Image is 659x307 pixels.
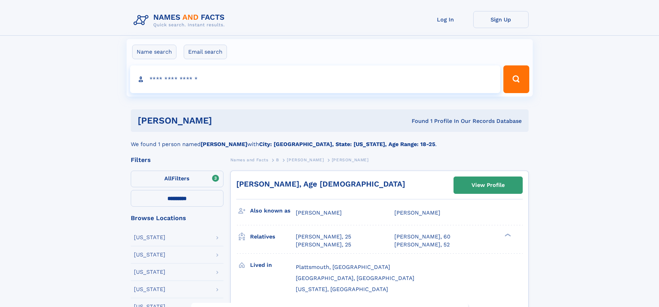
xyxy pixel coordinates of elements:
[454,177,522,193] a: View Profile
[131,215,223,221] div: Browse Locations
[503,65,529,93] button: Search Button
[250,205,296,217] h3: Also known as
[296,241,351,249] a: [PERSON_NAME], 25
[250,259,296,271] h3: Lived in
[134,287,165,292] div: [US_STATE]
[276,155,279,164] a: B
[296,264,390,270] span: Plattsmouth, [GEOGRAPHIC_DATA]
[296,286,388,292] span: [US_STATE], [GEOGRAPHIC_DATA]
[132,45,176,59] label: Name search
[131,171,223,187] label: Filters
[184,45,227,59] label: Email search
[131,157,223,163] div: Filters
[472,177,505,193] div: View Profile
[296,233,351,241] a: [PERSON_NAME], 25
[134,252,165,258] div: [US_STATE]
[201,141,247,147] b: [PERSON_NAME]
[312,117,522,125] div: Found 1 Profile In Our Records Database
[131,132,529,148] div: We found 1 person named with .
[394,241,450,249] a: [PERSON_NAME], 52
[332,157,369,162] span: [PERSON_NAME]
[236,180,405,188] a: [PERSON_NAME], Age [DEMOGRAPHIC_DATA]
[230,155,268,164] a: Names and Facts
[259,141,435,147] b: City: [GEOGRAPHIC_DATA], State: [US_STATE], Age Range: 18-25
[134,235,165,240] div: [US_STATE]
[130,65,501,93] input: search input
[287,157,324,162] span: [PERSON_NAME]
[276,157,279,162] span: B
[473,11,529,28] a: Sign Up
[394,209,440,216] span: [PERSON_NAME]
[134,269,165,275] div: [US_STATE]
[138,116,312,125] h1: [PERSON_NAME]
[296,209,342,216] span: [PERSON_NAME]
[418,11,473,28] a: Log In
[131,11,230,30] img: Logo Names and Facts
[296,275,414,281] span: [GEOGRAPHIC_DATA], [GEOGRAPHIC_DATA]
[503,233,511,237] div: ❯
[164,175,172,182] span: All
[250,231,296,243] h3: Relatives
[394,233,450,241] a: [PERSON_NAME], 60
[287,155,324,164] a: [PERSON_NAME]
